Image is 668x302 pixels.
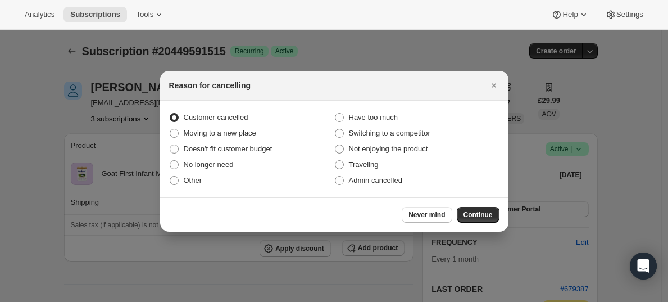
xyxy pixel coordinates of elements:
span: Never mind [408,210,445,219]
span: Traveling [349,160,379,169]
span: Moving to a new place [184,129,256,137]
div: Open Intercom Messenger [630,253,657,280]
span: Settings [616,10,643,19]
span: Not enjoying the product [349,145,428,153]
button: Close [486,78,502,93]
span: Doesn't fit customer budget [184,145,272,153]
span: Admin cancelled [349,176,402,184]
span: Have too much [349,113,398,121]
button: Never mind [402,207,452,223]
span: Analytics [25,10,54,19]
button: Continue [457,207,499,223]
span: Customer cancelled [184,113,248,121]
span: Continue [463,210,493,219]
button: Settings [598,7,650,22]
span: Switching to a competitor [349,129,430,137]
span: Other [184,176,202,184]
button: Analytics [18,7,61,22]
button: Help [544,7,596,22]
span: Subscriptions [70,10,120,19]
button: Tools [129,7,171,22]
span: Help [562,10,578,19]
span: No longer need [184,160,234,169]
span: Tools [136,10,153,19]
h2: Reason for cancelling [169,80,251,91]
button: Subscriptions [63,7,127,22]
